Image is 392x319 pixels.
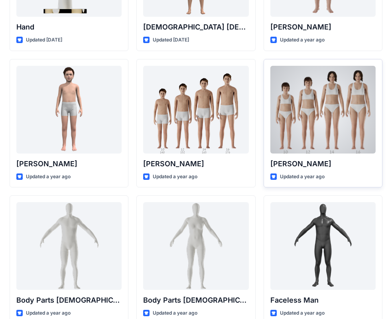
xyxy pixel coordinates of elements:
a: Faceless Man [270,202,376,290]
a: Brandon [143,66,248,154]
p: Updated [DATE] [26,36,62,44]
p: Updated [DATE] [153,36,189,44]
p: Body Parts [DEMOGRAPHIC_DATA] [143,295,248,306]
p: Updated a year ago [280,309,325,317]
p: Body Parts [DEMOGRAPHIC_DATA] [16,295,122,306]
p: [PERSON_NAME] [270,158,376,169]
p: Updated a year ago [280,36,325,44]
a: Brenda [270,66,376,154]
p: Updated a year ago [153,309,197,317]
p: [PERSON_NAME] [143,158,248,169]
p: Updated a year ago [153,173,197,181]
p: Updated a year ago [26,173,71,181]
a: Emil [16,66,122,154]
p: Updated a year ago [26,309,71,317]
a: Body Parts Female [143,202,248,290]
p: [PERSON_NAME] [16,158,122,169]
p: Faceless Man [270,295,376,306]
p: Hand [16,22,122,33]
p: Updated a year ago [280,173,325,181]
p: [PERSON_NAME] [270,22,376,33]
p: [DEMOGRAPHIC_DATA] [DEMOGRAPHIC_DATA] [143,22,248,33]
a: Body Parts Male [16,202,122,290]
